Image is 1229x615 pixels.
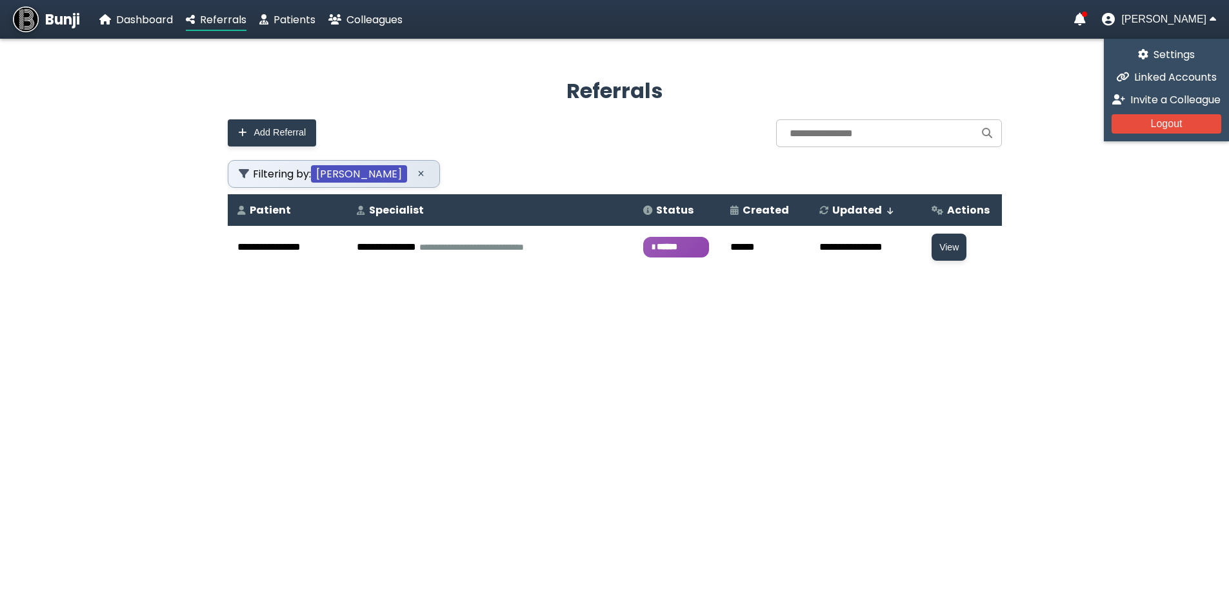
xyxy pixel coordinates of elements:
th: Actions [922,194,1001,226]
a: Referrals [186,12,246,28]
span: Logout [1151,118,1183,129]
img: Bunji Dental Referral Management [13,6,39,32]
a: Patients [259,12,315,28]
h2: Referrals [228,76,1002,106]
span: Add Referral [254,127,306,138]
a: Bunji [13,6,80,32]
a: Invite a Colleague [1112,92,1221,108]
span: Referrals [200,12,246,27]
span: Settings [1154,47,1195,62]
th: Created [721,194,810,226]
b: [PERSON_NAME] [311,165,407,183]
span: Filtering by: [239,166,407,182]
a: Colleagues [328,12,403,28]
span: Patients [274,12,315,27]
button: User menu [1102,13,1216,26]
th: Updated [810,194,922,226]
a: Linked Accounts [1112,69,1221,85]
button: Logout [1112,114,1221,134]
a: Settings [1112,46,1221,63]
button: Add Referral [228,119,317,146]
th: Patient [228,194,347,226]
span: Dashboard [116,12,173,27]
span: Invite a Colleague [1130,92,1221,107]
a: Dashboard [99,12,173,28]
button: × [414,166,429,181]
span: Colleagues [346,12,403,27]
span: [PERSON_NAME] [1121,14,1206,25]
span: Linked Accounts [1134,70,1217,85]
button: View [932,234,966,261]
span: Bunji [45,9,80,30]
a: Notifications [1074,13,1086,26]
th: Status [634,194,721,226]
th: Specialist [347,194,634,226]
